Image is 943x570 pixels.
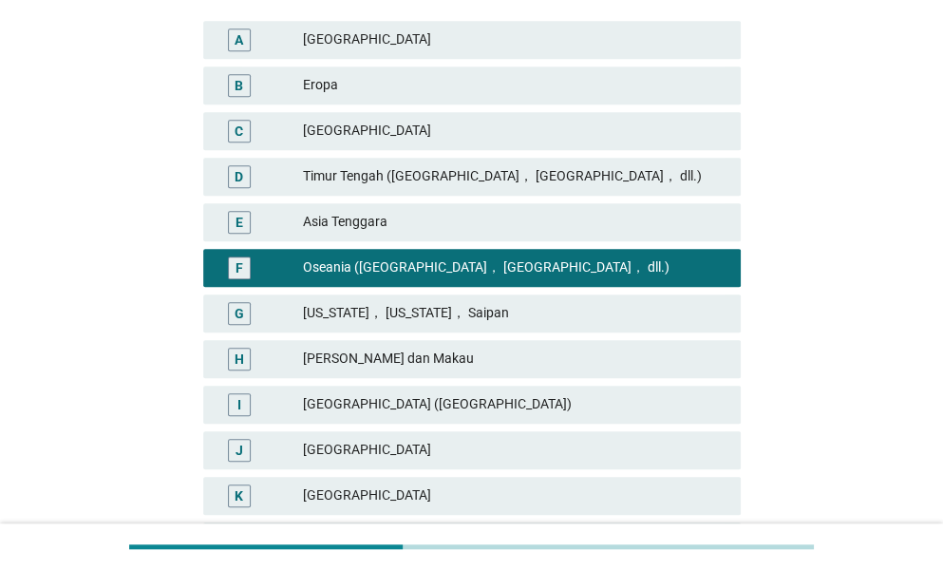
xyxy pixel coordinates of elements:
div: D [235,166,243,186]
div: G [235,303,244,323]
div: [PERSON_NAME] dan Makau [303,348,726,370]
div: [GEOGRAPHIC_DATA] [303,484,726,507]
div: F [236,257,243,277]
div: B [235,75,243,95]
div: I [237,394,241,414]
div: Asia Tenggara [303,211,726,234]
div: A [235,29,243,49]
div: H [235,349,244,369]
div: C [235,121,243,141]
div: [GEOGRAPHIC_DATA] ([GEOGRAPHIC_DATA]) [303,393,726,416]
div: K [235,485,243,505]
div: [GEOGRAPHIC_DATA] [303,439,726,462]
div: Eropa [303,74,726,97]
div: E [236,212,243,232]
div: J [236,440,243,460]
div: Timur Tengah ([GEOGRAPHIC_DATA]， [GEOGRAPHIC_DATA]， dll.) [303,165,726,188]
div: Oseania ([GEOGRAPHIC_DATA]， [GEOGRAPHIC_DATA]， dll.) [303,256,726,279]
div: [US_STATE]， [US_STATE]， Saipan [303,302,726,325]
div: [GEOGRAPHIC_DATA] [303,28,726,51]
div: [GEOGRAPHIC_DATA] [303,120,726,142]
